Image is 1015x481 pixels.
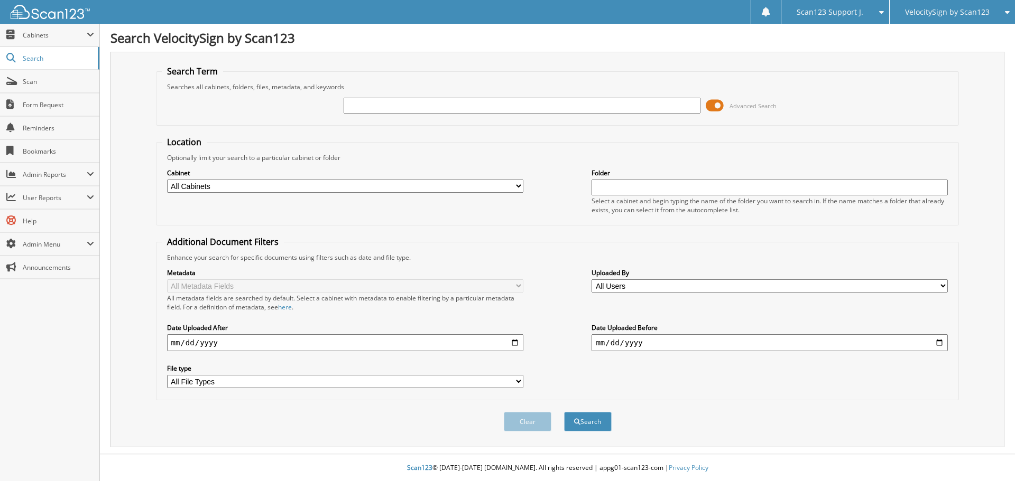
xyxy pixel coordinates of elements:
legend: Location [162,136,207,148]
div: All metadata fields are searched by default. Select a cabinet with metadata to enable filtering b... [167,294,523,312]
span: Admin Menu [23,240,87,249]
div: Searches all cabinets, folders, files, metadata, and keywords [162,82,954,91]
label: Date Uploaded After [167,323,523,332]
span: Search [23,54,93,63]
input: start [167,334,523,351]
label: Uploaded By [592,268,948,277]
legend: Additional Document Filters [162,236,284,248]
span: Reminders [23,124,94,133]
label: Date Uploaded Before [592,323,948,332]
label: Metadata [167,268,523,277]
span: Cabinets [23,31,87,40]
label: Folder [592,168,948,177]
div: Select a cabinet and begin typing the name of the folder you want to search in. If the name match... [592,196,948,214]
span: VelocitySign by Scan123 [905,9,990,15]
a: Privacy Policy [669,463,708,472]
span: Advanced Search [730,102,777,110]
label: Cabinet [167,168,523,177]
a: here [278,303,292,312]
div: © [DATE]-[DATE] [DOMAIN_NAME]. All rights reserved | appg01-scan123-com | [100,455,1015,481]
label: File type [167,364,523,373]
legend: Search Term [162,65,223,77]
button: Clear [504,412,551,431]
span: Announcements [23,263,94,272]
button: Search [564,412,612,431]
h1: Search VelocitySign by Scan123 [110,29,1004,46]
div: Enhance your search for specific documents using filters such as date and file type. [162,253,954,262]
img: scan123-logo-white.svg [11,5,90,19]
span: Scan [23,77,94,86]
span: Admin Reports [23,170,87,179]
span: Help [23,216,94,225]
input: end [592,334,948,351]
span: Scan123 [407,463,432,472]
span: Scan123 Support J. [797,9,863,15]
span: Form Request [23,100,94,109]
span: Bookmarks [23,147,94,156]
div: Optionally limit your search to a particular cabinet or folder [162,153,954,162]
span: User Reports [23,193,87,202]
